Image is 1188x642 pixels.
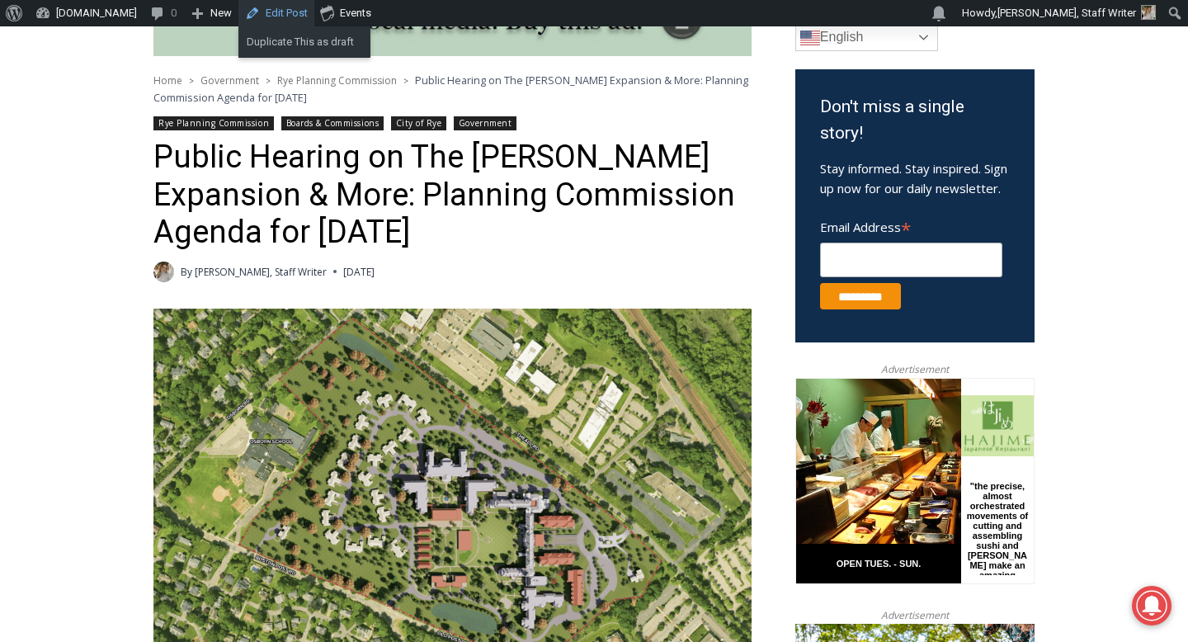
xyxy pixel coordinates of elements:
[238,31,370,53] a: Duplicate This as draft
[169,103,234,197] div: "the precise, almost orchestrated movements of cutting and assembling sushi and [PERSON_NAME] mak...
[417,1,780,160] div: "[PERSON_NAME] and I covered the [DATE] Parade, which was a really eye opening experience as I ha...
[1141,5,1156,20] img: (PHOTO: MyRye.com Summer 2023 intern Beatrice Larzul.)
[5,170,162,233] span: Open Tues. - Sun. [PHONE_NUMBER]
[153,262,174,282] a: Author image
[153,262,174,282] img: (PHOTO: MyRye.com Summer 2023 intern Beatrice Larzul.)
[266,75,271,87] span: >
[431,164,765,201] span: Intern @ [DOMAIN_NAME]
[997,7,1136,19] span: [PERSON_NAME], Staff Writer
[153,72,752,106] nav: Breadcrumbs
[865,361,965,377] span: Advertisement
[189,75,194,87] span: >
[454,116,516,130] a: Government
[181,264,192,280] span: By
[800,28,820,48] img: en
[820,158,1010,198] p: Stay informed. Stay inspired. Sign up now for our daily newsletter.
[795,25,938,51] a: English
[1,166,166,205] a: Open Tues. - Sun. [PHONE_NUMBER]
[403,75,408,87] span: >
[153,116,274,130] a: Rye Planning Commission
[153,73,182,87] a: Home
[153,73,748,104] span: Public Hearing on The [PERSON_NAME] Expansion & More: Planning Commission Agenda for [DATE]
[281,116,384,130] a: Boards & Commissions
[343,264,375,280] time: [DATE]
[820,94,1010,146] h3: Don't miss a single story!
[820,210,1002,240] label: Email Address
[397,160,799,205] a: Intern @ [DOMAIN_NAME]
[153,139,752,252] h1: Public Hearing on The [PERSON_NAME] Expansion & More: Planning Commission Agenda for [DATE]
[195,265,327,279] a: [PERSON_NAME], Staff Writer
[865,607,965,623] span: Advertisement
[200,73,259,87] a: Government
[277,73,397,87] a: Rye Planning Commission
[391,116,447,130] a: City of Rye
